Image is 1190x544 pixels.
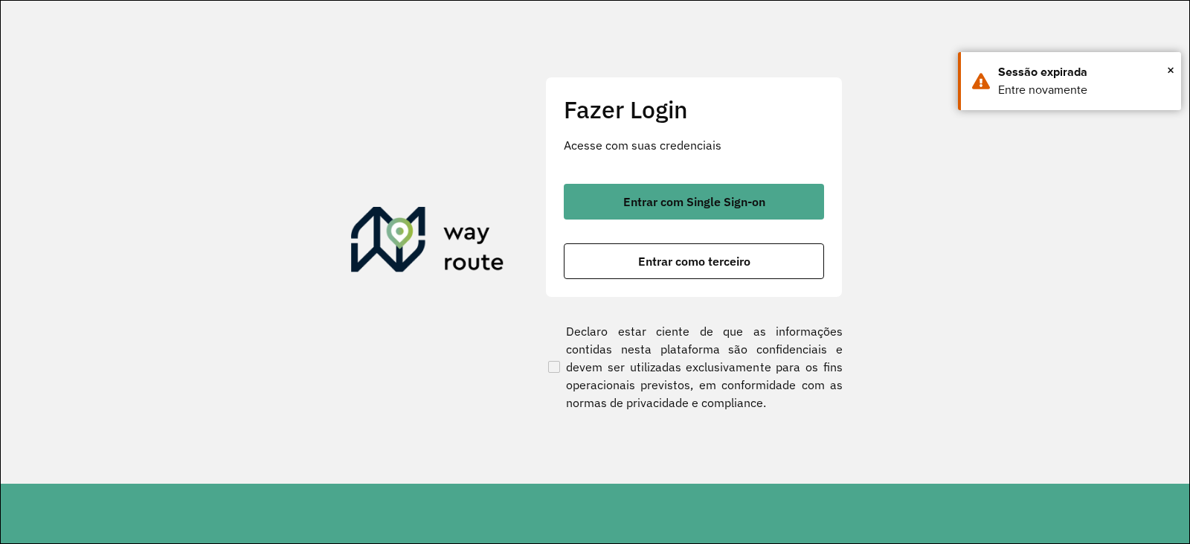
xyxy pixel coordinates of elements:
[1167,59,1174,81] button: Close
[564,184,824,220] button: button
[564,95,824,124] h2: Fazer Login
[351,207,504,278] img: Roteirizador AmbevTech
[545,322,843,412] label: Declaro estar ciente de que as informações contidas nesta plataforma são confidenciais e devem se...
[998,63,1170,81] div: Sessão expirada
[564,136,824,154] p: Acesse com suas credenciais
[623,196,765,208] span: Entrar com Single Sign-on
[564,243,824,279] button: button
[638,255,750,267] span: Entrar como terceiro
[1167,59,1174,81] span: ×
[998,81,1170,99] div: Entre novamente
